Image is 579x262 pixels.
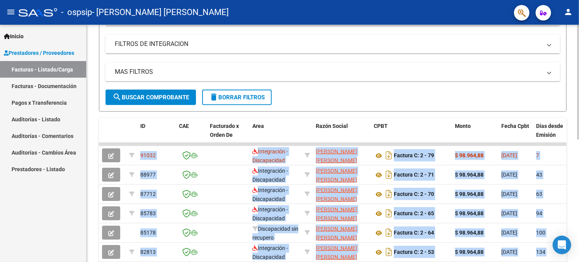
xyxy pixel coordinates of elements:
[176,118,207,152] datatable-header-cell: CAE
[179,123,189,129] span: CAE
[501,249,517,255] span: [DATE]
[112,92,122,102] mat-icon: search
[384,226,394,239] i: Descargar documento
[536,249,545,255] span: 134
[455,249,484,255] strong: $ 98.964,88
[106,35,560,53] mat-expansion-panel-header: FILTROS DE INTEGRACION
[316,245,357,260] span: [PERSON_NAME] [PERSON_NAME]
[316,148,357,163] span: [PERSON_NAME] [PERSON_NAME]
[252,148,288,163] span: Integración - Discapacidad
[501,172,517,178] span: [DATE]
[316,205,368,221] div: 23339310084
[498,118,533,152] datatable-header-cell: Fecha Cpbt
[140,191,156,197] span: 87712
[455,152,484,158] strong: $ 98.964,88
[209,92,218,102] mat-icon: delete
[252,226,298,241] span: Discapacidad sin recupero
[112,94,189,101] span: Buscar Comprobante
[394,249,434,255] strong: Factura C: 2 - 53
[115,40,542,48] mat-panel-title: FILTROS DE INTEGRACION
[316,168,357,183] span: [PERSON_NAME] [PERSON_NAME]
[140,230,156,236] span: 85178
[316,123,348,129] span: Razón Social
[140,123,145,129] span: ID
[394,230,434,236] strong: Factura C: 2 - 64
[394,153,434,159] strong: Factura C: 2 - 79
[210,123,239,138] span: Facturado x Orden De
[252,123,264,129] span: Area
[536,152,539,158] span: 7
[137,118,176,152] datatable-header-cell: ID
[501,123,529,129] span: Fecha Cpbt
[316,167,368,183] div: 23339310084
[140,249,156,255] span: 82813
[384,168,394,181] i: Descargar documento
[501,210,517,216] span: [DATE]
[4,32,24,41] span: Inicio
[140,172,156,178] span: 88977
[564,7,573,17] mat-icon: person
[384,207,394,219] i: Descargar documento
[553,236,571,254] div: Open Intercom Messenger
[501,152,517,158] span: [DATE]
[316,225,368,241] div: 23339310084
[4,49,74,57] span: Prestadores / Proveedores
[374,123,388,129] span: CPBT
[106,63,560,81] mat-expansion-panel-header: MAS FILTROS
[536,191,542,197] span: 63
[106,90,196,105] button: Buscar Comprobante
[140,210,156,216] span: 85783
[501,230,517,236] span: [DATE]
[316,226,357,241] span: [PERSON_NAME] [PERSON_NAME]
[455,123,471,129] span: Monto
[455,230,484,236] strong: $ 98.964,88
[384,246,394,258] i: Descargar documento
[384,149,394,162] i: Descargar documento
[249,118,301,152] datatable-header-cell: Area
[501,191,517,197] span: [DATE]
[6,7,15,17] mat-icon: menu
[536,123,563,138] span: Días desde Emisión
[252,168,288,183] span: Integración - Discapacidad
[371,118,452,152] datatable-header-cell: CPBT
[316,147,368,163] div: 23339310084
[313,118,371,152] datatable-header-cell: Razón Social
[394,172,434,178] strong: Factura C: 2 - 71
[394,191,434,197] strong: Factura C: 2 - 70
[455,191,484,197] strong: $ 98.964,88
[452,118,498,152] datatable-header-cell: Monto
[536,172,542,178] span: 43
[316,186,368,202] div: 23339310084
[140,152,156,158] span: 91032
[316,206,357,221] span: [PERSON_NAME] [PERSON_NAME]
[252,187,288,202] span: Integración - Discapacidad
[207,118,249,152] datatable-header-cell: Facturado x Orden De
[316,187,357,202] span: [PERSON_NAME] [PERSON_NAME]
[533,118,568,152] datatable-header-cell: Días desde Emisión
[92,4,229,21] span: - [PERSON_NAME] [PERSON_NAME]
[394,211,434,217] strong: Factura C: 2 - 65
[115,68,542,76] mat-panel-title: MAS FILTROS
[536,210,542,216] span: 94
[316,244,368,260] div: 23339310084
[209,94,265,101] span: Borrar Filtros
[384,188,394,200] i: Descargar documento
[61,4,92,21] span: - ospsip
[536,230,545,236] span: 100
[455,172,484,178] strong: $ 98.964,88
[252,206,288,221] span: Integración - Discapacidad
[202,90,272,105] button: Borrar Filtros
[455,210,484,216] strong: $ 98.964,88
[252,245,288,260] span: Integración - Discapacidad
